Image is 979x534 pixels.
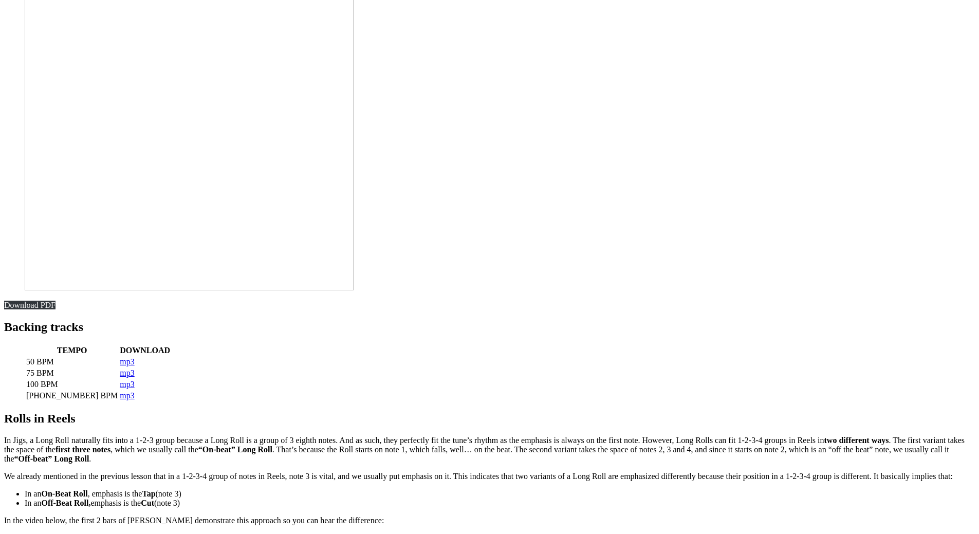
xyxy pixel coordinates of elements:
[25,499,975,508] li: In an emphasis is the (note 3)
[120,369,134,377] a: mp3
[26,379,118,390] td: 100 BPM
[198,445,272,454] strong: “On-beat” Long Roll
[4,301,56,309] a: Download PDF
[119,345,171,356] th: DOWNLOAD
[14,454,89,463] strong: “Off-beat” Long Roll
[41,499,90,507] strong: Off-Beat Roll,
[41,489,87,498] strong: On-Beat Roll
[4,472,975,481] p: We already mentioned in the previous lesson that in a 1-2-3-4 group of notes in Reels, note 3 is ...
[26,345,118,356] th: TEMPO
[120,391,134,400] a: mp3
[26,368,118,378] td: 75 BPM
[25,489,975,499] li: In an , emphasis is the (note 3)
[26,357,118,367] td: 50 BPM
[142,489,155,498] strong: Tap
[26,391,118,401] td: [PHONE_NUMBER] BPM
[120,357,134,366] a: mp3
[824,436,889,445] strong: two different ways
[4,516,975,525] p: In the video below, the first 2 bars of [PERSON_NAME] demonstrate this approach so you can hear t...
[4,320,975,334] h2: Backing tracks
[4,412,975,426] h2: Rolls in Reels
[56,445,110,454] strong: first three notes
[4,436,975,464] p: In Jigs, a Long Roll naturally fits into a 1-2-3 group because a Long Roll is a group of 3 eighth...
[120,380,134,389] a: mp3
[141,499,154,507] strong: Cut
